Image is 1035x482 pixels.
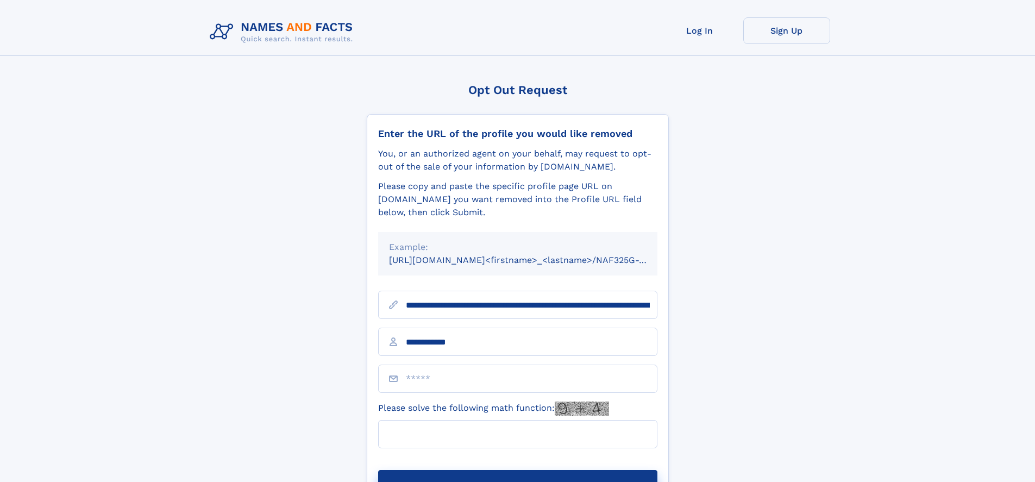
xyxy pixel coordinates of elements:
div: Example: [389,241,647,254]
label: Please solve the following math function: [378,402,609,416]
div: Enter the URL of the profile you would like removed [378,128,657,140]
div: You, or an authorized agent on your behalf, may request to opt-out of the sale of your informatio... [378,147,657,173]
small: [URL][DOMAIN_NAME]<firstname>_<lastname>/NAF325G-xxxxxxxx [389,255,678,265]
div: Please copy and paste the specific profile page URL on [DOMAIN_NAME] you want removed into the Pr... [378,180,657,219]
a: Log In [656,17,743,44]
div: Opt Out Request [367,83,669,97]
a: Sign Up [743,17,830,44]
img: Logo Names and Facts [205,17,362,47]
